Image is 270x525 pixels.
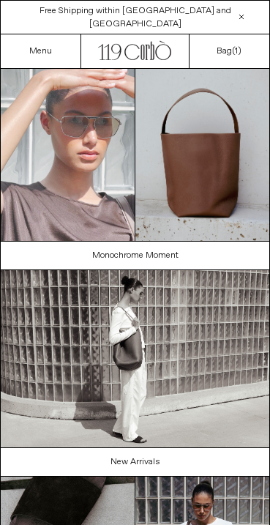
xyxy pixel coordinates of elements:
[1,233,135,245] a: Your browser does not support the video tag.
[1,242,270,269] a: Monochrome Moment
[217,45,241,58] a: Bag()
[1,69,135,241] video: Your browser does not support the video tag.
[40,5,231,30] a: Free Shipping within [GEOGRAPHIC_DATA] and [GEOGRAPHIC_DATA]
[1,448,270,476] a: New Arrivals
[235,45,238,57] span: 1
[29,45,52,57] a: Menu
[235,45,241,57] span: )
